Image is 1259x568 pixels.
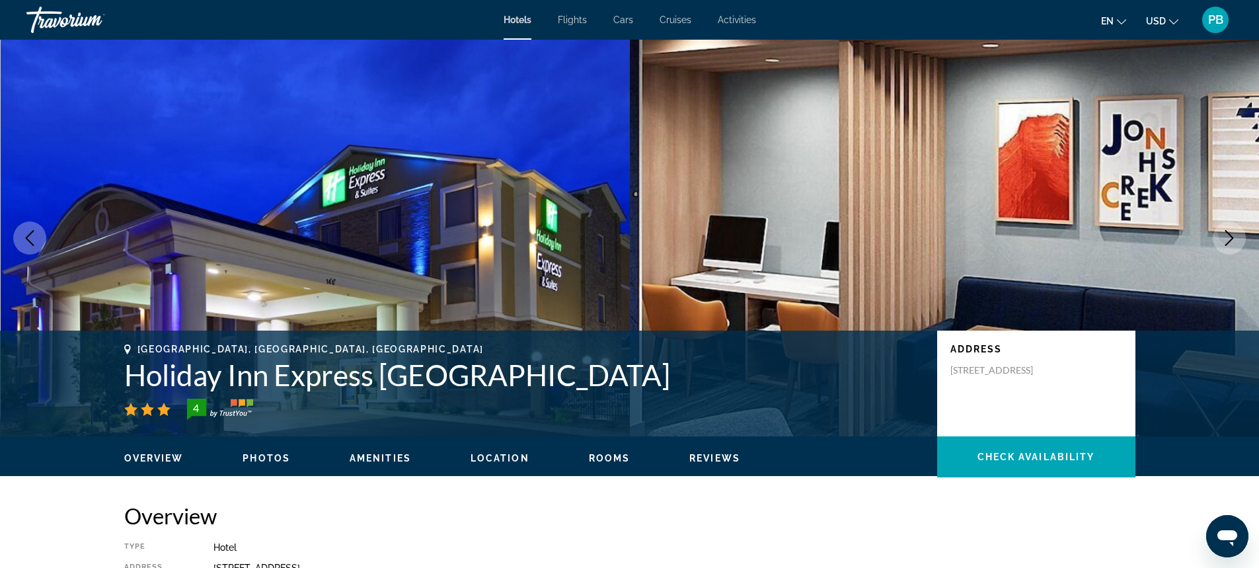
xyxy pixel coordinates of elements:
[471,452,529,464] button: Location
[504,15,531,25] a: Hotels
[937,436,1135,477] button: Check Availability
[471,453,529,464] span: Location
[950,364,1056,376] p: [STREET_ADDRESS]
[977,452,1095,462] span: Check Availability
[558,15,587,25] a: Flights
[689,453,740,464] span: Reviews
[613,15,633,25] a: Cars
[124,542,180,553] div: Type
[124,358,924,392] h1: Holiday Inn Express [GEOGRAPHIC_DATA]
[1198,6,1233,34] button: User Menu
[718,15,756,25] a: Activities
[689,452,740,464] button: Reviews
[1213,222,1246,255] button: Next image
[350,453,411,464] span: Amenities
[124,452,184,464] button: Overview
[243,452,290,464] button: Photos
[1146,16,1166,26] span: USD
[1206,515,1248,557] iframe: Button to launch messaging window
[13,222,46,255] button: Previous image
[124,503,1135,529] h2: Overview
[137,344,484,354] span: [GEOGRAPHIC_DATA], [GEOGRAPHIC_DATA], [GEOGRAPHIC_DATA]
[26,3,159,37] a: Travorium
[350,452,411,464] button: Amenities
[589,453,630,464] span: Rooms
[187,399,253,420] img: trustyou-badge-hor.svg
[243,453,290,464] span: Photos
[1101,16,1114,26] span: en
[213,542,1135,553] div: Hotel
[589,452,630,464] button: Rooms
[1101,11,1126,30] button: Change language
[660,15,691,25] a: Cruises
[124,453,184,464] span: Overview
[1146,11,1178,30] button: Change currency
[950,344,1122,354] p: Address
[183,400,210,416] div: 4
[1208,13,1223,26] span: PB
